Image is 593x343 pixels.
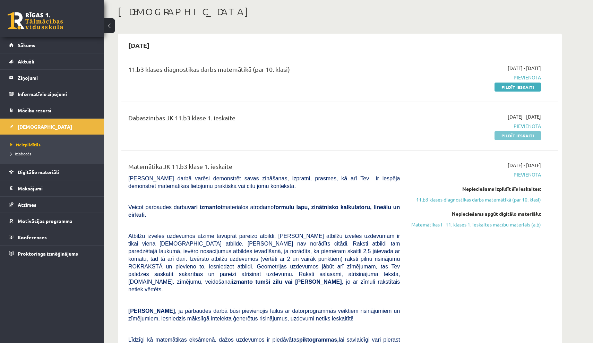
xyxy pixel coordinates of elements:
div: Nepieciešams izpildīt šīs ieskaites: [410,185,541,192]
a: Matemātikas I - 11. klases 1. ieskaites mācību materiāls (a,b) [410,221,541,228]
div: 11.b3 klases diagnostikas darbs matemātikā (par 10. klasi) [128,65,400,77]
a: Ziņojumi [9,70,95,86]
a: Mācību resursi [9,102,95,118]
span: Aktuāli [18,58,34,65]
span: Atzīmes [18,201,36,208]
a: Atzīmes [9,197,95,213]
a: Sākums [9,37,95,53]
span: Pievienota [410,171,541,178]
span: [PERSON_NAME] [128,308,175,314]
b: formulu lapu, zinātnisko kalkulatoru, lineālu un cirkuli. [128,204,400,218]
span: Sākums [18,42,35,48]
a: Konferences [9,229,95,245]
b: tumši zilu vai [PERSON_NAME] [255,279,342,285]
b: izmanto [232,279,252,285]
a: Izlabotās [10,151,97,157]
span: [DATE] - [DATE] [508,113,541,120]
span: Atbilžu izvēles uzdevumos atzīmē tavuprāt pareizo atbildi. [PERSON_NAME] atbilžu izvēles uzdevuma... [128,233,400,292]
a: Aktuāli [9,53,95,69]
b: vari izmantot [188,204,223,210]
a: Pildīt ieskaiti [495,131,541,140]
legend: Maksājumi [18,180,95,196]
span: Pievienota [410,74,541,81]
a: Rīgas 1. Tālmācības vidusskola [8,12,63,29]
b: piktogrammas, [299,337,339,343]
legend: Informatīvie ziņojumi [18,86,95,102]
a: Neizpildītās [10,142,97,148]
legend: Ziņojumi [18,70,95,86]
div: Matemātika JK 11.b3 klase 1. ieskaite [128,162,400,174]
a: Maksājumi [9,180,95,196]
a: Motivācijas programma [9,213,95,229]
span: Konferences [18,234,47,240]
span: [DEMOGRAPHIC_DATA] [18,123,72,130]
span: Proktoringa izmēģinājums [18,250,78,257]
span: Pievienota [410,122,541,130]
span: Motivācijas programma [18,218,72,224]
span: [DATE] - [DATE] [508,65,541,72]
a: 11.b3 klases diagnostikas darbs matemātikā (par 10. klasi) [410,196,541,203]
span: , ja pārbaudes darbā būsi pievienojis failus ar datorprogrammās veiktiem risinājumiem un zīmējumi... [128,308,400,321]
span: [DATE] - [DATE] [508,162,541,169]
a: Proktoringa izmēģinājums [9,246,95,261]
div: Dabaszinības JK 11.b3 klase 1. ieskaite [128,113,400,126]
span: Neizpildītās [10,142,41,147]
div: Nepieciešams apgūt digitālo materiālu: [410,210,541,217]
a: Informatīvie ziņojumi [9,86,95,102]
span: Digitālie materiāli [18,169,59,175]
a: [DEMOGRAPHIC_DATA] [9,119,95,135]
span: Izlabotās [10,151,31,156]
span: Veicot pārbaudes darbu materiālos atrodamo [128,204,400,218]
h1: [DEMOGRAPHIC_DATA] [118,6,562,18]
span: [PERSON_NAME] darbā varēsi demonstrēt savas zināšanas, izpratni, prasmes, kā arī Tev ir iespēja d... [128,175,400,189]
span: Mācību resursi [18,107,51,113]
a: Digitālie materiāli [9,164,95,180]
h2: [DATE] [121,37,156,53]
a: Pildīt ieskaiti [495,83,541,92]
